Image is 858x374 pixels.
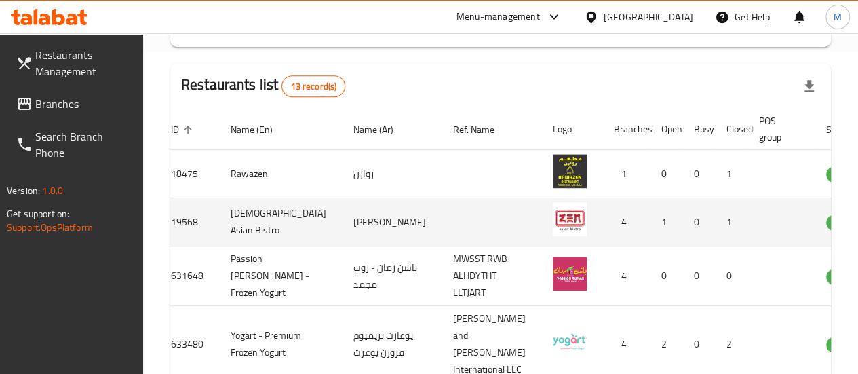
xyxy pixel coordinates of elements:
[716,109,748,150] th: Closed
[553,202,587,236] img: Zen Asian Bistro
[343,150,442,198] td: روازن
[343,198,442,246] td: [PERSON_NAME]
[603,246,650,306] td: 4
[42,182,63,200] span: 1.0.0
[603,150,650,198] td: 1
[650,150,683,198] td: 0
[35,128,132,161] span: Search Branch Phone
[650,109,683,150] th: Open
[7,219,93,236] a: Support.OpsPlatform
[683,198,716,246] td: 0
[716,246,748,306] td: 0
[456,9,540,25] div: Menu-management
[553,154,587,188] img: Rawazen
[834,10,842,24] span: M
[5,88,143,120] a: Branches
[160,198,220,246] td: 19568
[603,198,650,246] td: 4
[650,246,683,306] td: 0
[650,198,683,246] td: 1
[181,75,345,97] h2: Restaurants list
[683,109,716,150] th: Busy
[542,109,603,150] th: Logo
[5,39,143,88] a: Restaurants Management
[793,70,825,102] div: Export file
[759,113,799,145] span: POS group
[160,150,220,198] td: 18475
[231,121,290,138] span: Name (En)
[442,246,542,306] td: MWSST RWB ALHDYTHT LLTJART
[353,121,411,138] span: Name (Ar)
[171,121,197,138] span: ID
[716,150,748,198] td: 1
[553,324,587,358] img: Yogart - Premium Frozen Yogurt
[35,47,132,79] span: Restaurants Management
[7,182,40,200] span: Version:
[603,109,650,150] th: Branches
[683,150,716,198] td: 0
[7,205,69,223] span: Get support on:
[281,75,345,97] div: Total records count
[553,257,587,291] img: Passion Ruman - Frozen Yogurt
[160,246,220,306] td: 631648
[604,10,693,24] div: [GEOGRAPHIC_DATA]
[220,246,343,306] td: Passion [PERSON_NAME] - Frozen Yogurt
[282,80,345,93] span: 13 record(s)
[220,198,343,246] td: [DEMOGRAPHIC_DATA] Asian Bistro
[343,246,442,306] td: باشن رمان - روب مجمد
[683,246,716,306] td: 0
[453,121,512,138] span: Ref. Name
[716,198,748,246] td: 1
[5,120,143,169] a: Search Branch Phone
[220,150,343,198] td: Rawazen
[35,96,132,112] span: Branches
